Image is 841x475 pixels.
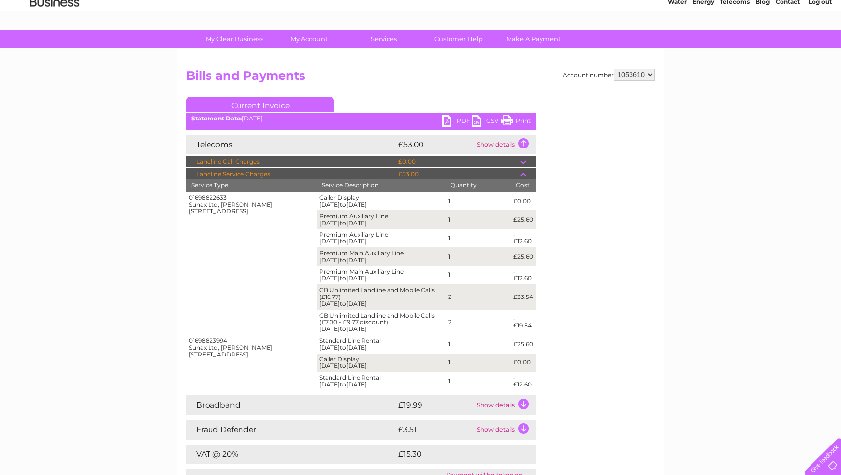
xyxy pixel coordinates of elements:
[340,362,346,369] span: to
[656,5,723,17] a: 0333 014 3131
[186,168,396,180] td: Landline Service Charges
[511,210,536,229] td: £25.60
[511,335,536,354] td: £25.60
[720,42,750,49] a: Telecoms
[446,192,511,210] td: 1
[186,179,317,192] th: Service Type
[396,168,520,180] td: £53.00
[186,420,396,440] td: Fraud Defender
[446,284,511,309] td: 2
[511,179,536,192] th: Cost
[511,284,536,309] td: £33.54
[340,201,346,208] span: to
[189,5,654,48] div: Clear Business is a trading name of Verastar Limited (registered in [GEOGRAPHIC_DATA] No. 3667643...
[692,42,714,49] a: Energy
[186,395,396,415] td: Broadband
[317,179,446,192] th: Service Description
[511,247,536,266] td: £25.60
[340,237,346,245] span: to
[194,30,275,48] a: My Clear Business
[317,372,446,390] td: Standard Line Rental [DATE] [DATE]
[186,97,334,112] a: Current Invoice
[396,156,520,168] td: £0.00
[396,420,474,440] td: £3.51
[317,247,446,266] td: Premium Main Auxiliary Line [DATE] [DATE]
[474,135,536,154] td: Show details
[186,156,396,168] td: Landline Call Charges
[191,115,242,122] b: Statement Date:
[396,395,474,415] td: £19.99
[446,210,511,229] td: 1
[30,26,80,56] img: logo.png
[186,115,536,122] div: [DATE]
[446,310,511,335] td: 2
[343,30,424,48] a: Services
[511,266,536,285] td: -£12.60
[340,300,346,307] span: to
[446,229,511,247] td: 1
[501,115,531,129] a: Print
[340,274,346,282] span: to
[317,192,446,210] td: Caller Display [DATE] [DATE]
[446,335,511,354] td: 1
[340,325,346,332] span: to
[340,219,346,227] span: to
[809,42,832,49] a: Log out
[755,42,770,49] a: Blog
[340,344,346,351] span: to
[317,354,446,372] td: Caller Display [DATE] [DATE]
[317,310,446,335] td: CB Unlimited Landline and Mobile Calls (£7.00 - £9.77 discount) [DATE] [DATE]
[472,115,501,129] a: CSV
[269,30,350,48] a: My Account
[442,115,472,129] a: PDF
[396,135,474,154] td: £53.00
[446,247,511,266] td: 1
[511,229,536,247] td: -£12.60
[446,354,511,372] td: 1
[186,445,396,464] td: VAT @ 20%
[317,335,446,354] td: Standard Line Rental [DATE] [DATE]
[511,372,536,390] td: -£12.60
[186,135,396,154] td: Telecoms
[317,229,446,247] td: Premium Auxiliary Line [DATE] [DATE]
[317,284,446,309] td: CB Unlimited Landline and Mobile Calls (£16.77) [DATE] [DATE]
[189,194,314,214] div: 01698822633 Sunax Ltd, [PERSON_NAME][STREET_ADDRESS]
[446,179,511,192] th: Quantity
[186,69,655,88] h2: Bills and Payments
[317,210,446,229] td: Premium Auxiliary Line [DATE] [DATE]
[396,445,515,464] td: £15.30
[511,310,536,335] td: -£19.54
[511,192,536,210] td: £0.00
[474,420,536,440] td: Show details
[340,381,346,388] span: to
[446,266,511,285] td: 1
[776,42,800,49] a: Contact
[511,354,536,372] td: £0.00
[474,395,536,415] td: Show details
[563,69,655,81] div: Account number
[668,42,687,49] a: Water
[340,256,346,264] span: to
[446,372,511,390] td: 1
[317,266,446,285] td: Premium Main Auxiliary Line [DATE] [DATE]
[418,30,499,48] a: Customer Help
[493,30,574,48] a: Make A Payment
[189,337,314,357] div: 01698823994 Sunax Ltd, [PERSON_NAME][STREET_ADDRESS]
